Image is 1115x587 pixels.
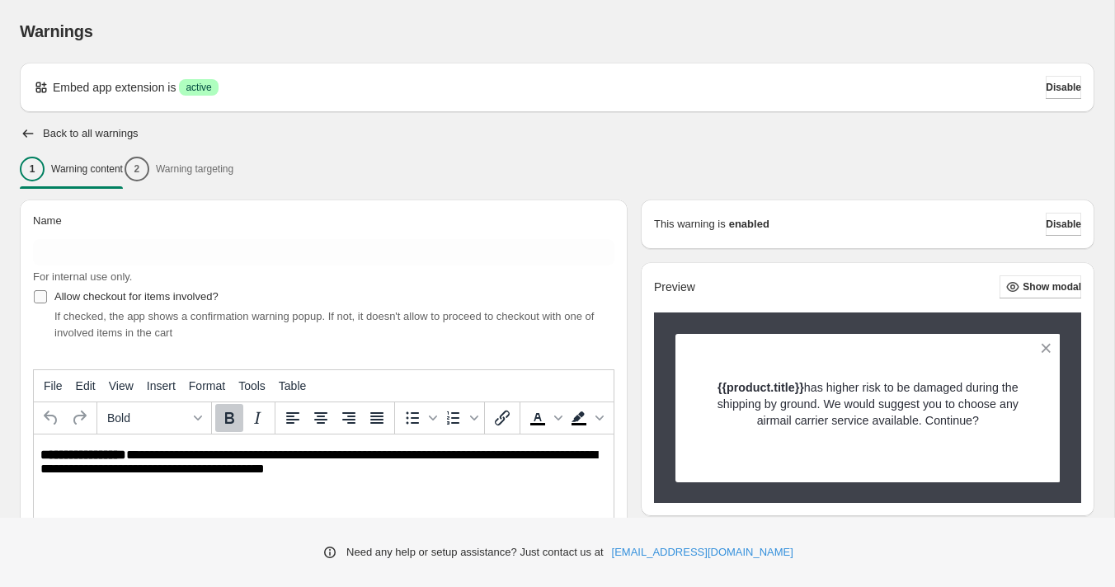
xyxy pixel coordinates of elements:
strong: enabled [729,216,769,232]
a: [EMAIL_ADDRESS][DOMAIN_NAME] [612,544,793,561]
p: Embed app extension is [53,79,176,96]
span: View [109,379,134,392]
span: File [44,379,63,392]
button: Align center [307,404,335,432]
button: Formats [101,404,208,432]
span: Name [33,214,62,227]
div: Text color [524,404,565,432]
div: Numbered list [440,404,481,432]
button: Redo [65,404,93,432]
button: Undo [37,404,65,432]
iframe: Rich Text Area [34,434,614,519]
button: Bold [215,404,243,432]
div: 1 [20,157,45,181]
button: Insert/edit link [488,404,516,432]
span: Format [189,379,225,392]
div: Background color [565,404,606,432]
h2: Back to all warnings [43,127,139,140]
span: Insert [147,379,176,392]
span: active [186,81,211,94]
button: Show modal [1000,275,1081,298]
p: Warning content [51,162,123,176]
div: Bullet list [398,404,440,432]
span: Show modal [1023,280,1081,293]
span: Table [279,379,306,392]
button: Align right [335,404,363,432]
span: Edit [76,379,96,392]
span: Warnings [20,22,93,40]
button: Italic [243,404,271,432]
button: 1Warning content [20,152,123,186]
p: This warning is [654,216,726,232]
span: For internal use only. [33,270,132,283]
span: Bold [107,411,188,425]
h2: Preview [654,280,695,294]
button: Disable [1046,76,1081,99]
button: Disable [1046,213,1081,236]
button: Align left [279,404,307,432]
span: Disable [1046,81,1081,94]
span: Allow checkout for items involved? [54,290,219,303]
span: Disable [1046,218,1081,231]
span: Tools [238,379,266,392]
button: Justify [363,404,391,432]
p: has higher risk to be damaged during the shipping by ground. We would suggest you to choose any a... [704,379,1032,429]
strong: {{product.title}} [717,381,804,394]
span: If checked, the app shows a confirmation warning popup. If not, it doesn't allow to proceed to ch... [54,310,594,339]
